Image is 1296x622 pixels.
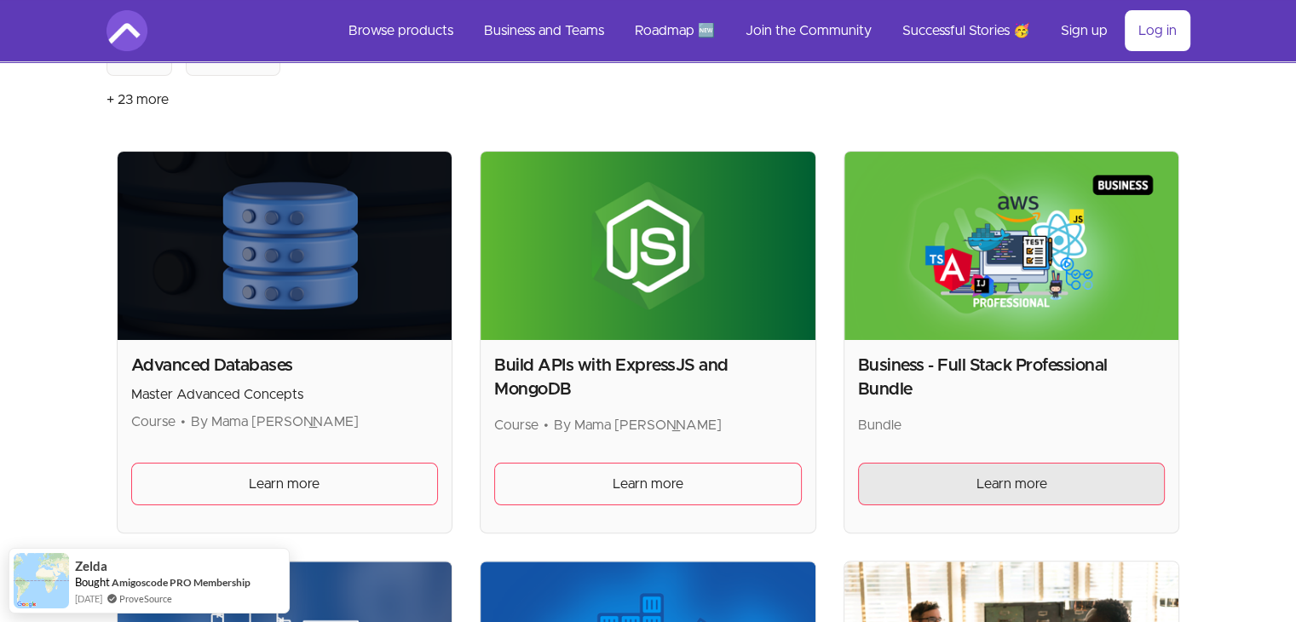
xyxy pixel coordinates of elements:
span: Bundle [858,418,901,432]
a: Browse products [335,10,467,51]
span: Learn more [249,474,320,494]
h2: Advanced Databases [131,354,439,377]
img: Amigoscode logo [107,10,147,51]
span: • [181,415,186,429]
h2: Business - Full Stack Professional Bundle [858,354,1166,401]
p: Master Advanced Concepts [131,384,439,405]
img: Product image for Build APIs with ExpressJS and MongoDB [481,152,815,340]
a: Successful Stories 🥳 [889,10,1044,51]
span: Bought [75,575,110,589]
span: By Mama [PERSON_NAME] [191,415,359,429]
a: Learn more [858,463,1166,505]
span: • [544,418,549,432]
img: Product image for Advanced Databases [118,152,452,340]
span: Zelda [75,559,107,573]
a: Sign up [1047,10,1121,51]
a: Join the Community [732,10,885,51]
span: Course [131,415,176,429]
h2: Build APIs with ExpressJS and MongoDB [494,354,802,401]
img: Product image for Business - Full Stack Professional Bundle [844,152,1179,340]
a: Learn more [131,463,439,505]
span: By Mama [PERSON_NAME] [554,418,722,432]
a: ProveSource [119,591,172,606]
a: Log in [1125,10,1190,51]
span: Learn more [976,474,1047,494]
nav: Main [335,10,1190,51]
a: Learn more [494,463,802,505]
button: + 23 more [107,76,169,124]
a: Roadmap 🆕 [621,10,729,51]
a: Amigoscode PRO Membership [112,575,251,590]
span: [DATE] [75,591,102,606]
span: Course [494,418,539,432]
a: Business and Teams [470,10,618,51]
img: provesource social proof notification image [14,553,69,608]
span: Learn more [613,474,683,494]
